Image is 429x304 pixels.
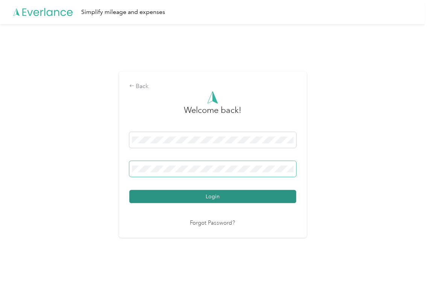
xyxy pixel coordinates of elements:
[387,262,429,304] iframe: Everlance-gr Chat Button Frame
[184,104,241,124] h3: greeting
[190,219,235,228] a: Forgot Password?
[129,82,296,91] div: Back
[81,8,165,17] div: Simplify mileage and expenses
[129,190,296,203] button: Login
